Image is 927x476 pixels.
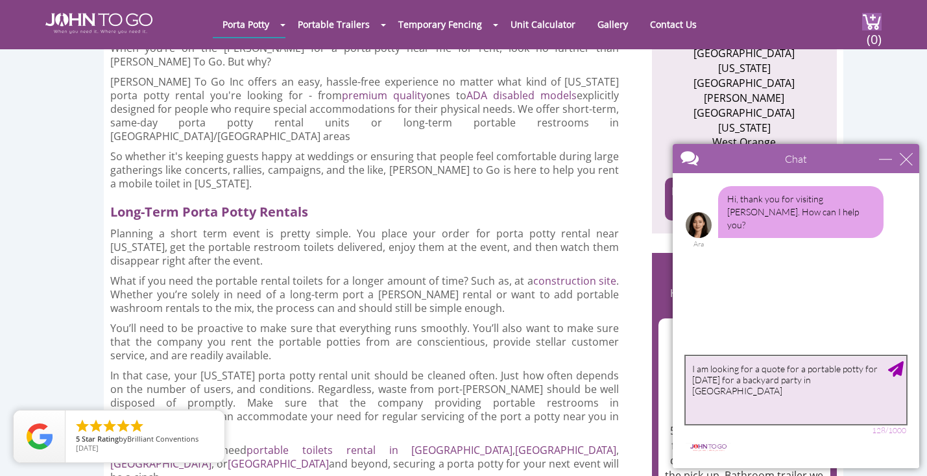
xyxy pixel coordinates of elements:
[45,13,152,34] img: JOHN to go
[681,135,808,150] li: West Orange
[110,150,620,191] p: So whether it's keeping guests happy at weddings or ensuring that people feel comfortable during ...
[82,434,119,444] span: Star Rating
[466,88,577,102] a: ADA disabled models
[288,12,379,37] a: Portable Trailers
[588,12,638,37] a: Gallery
[866,20,882,48] span: (0)
[501,12,585,37] a: Unit Calculator
[76,434,80,444] span: 5
[27,423,53,449] img: Review Rating
[76,443,99,453] span: [DATE]
[102,418,117,434] li: 
[342,88,426,102] a: premium quality
[110,227,620,268] p: Planning a short term event is pretty simple. You place your order for porta potty rental near [U...
[110,457,211,471] a: [GEOGRAPHIC_DATA]
[247,443,512,457] a: portable toilets rental in [GEOGRAPHIC_DATA]
[110,274,620,315] p: What if you need the portable rental toilets for a longer amount of time? Such as, at a . Whether...
[681,106,808,136] li: [GEOGRAPHIC_DATA][US_STATE]
[110,369,620,437] p: In that case, your [US_STATE] porta potty rental unit should be cleaned often. Just how often dep...
[862,13,882,30] img: cart a
[76,435,214,444] span: by
[110,42,620,69] p: When you’re on the [PERSON_NAME] for a porta-potty near me for rent, look no further than [PERSON...
[228,457,329,471] a: [GEOGRAPHIC_DATA]
[681,61,808,91] li: [US_STATE][GEOGRAPHIC_DATA]
[110,322,620,363] p: You’ll need to be proactive to make sure that everything runs smoothly. You’ll also want to make ...
[75,418,90,434] li: 
[129,418,145,434] li: 
[533,274,617,288] a: construction site
[110,75,620,143] p: [PERSON_NAME] To Go Inc offers an easy, hassle-free experience no matter what kind of [US_STATE] ...
[88,418,104,434] li: 
[515,443,616,457] a: [GEOGRAPHIC_DATA]
[110,197,631,220] h2: Long-Term Porta Potty Rentals
[115,418,131,434] li: 
[213,12,279,37] a: Porta Potty
[658,272,830,313] h2: HEAR FROM OUR CUSTOMERS:
[389,12,492,37] a: Temporary Fencing
[640,12,706,37] a: Contact Us
[127,434,199,444] span: Brilliant Conventions
[665,136,927,476] iframe: Live Chat Box
[681,91,808,106] li: [PERSON_NAME]
[681,46,808,61] li: [GEOGRAPHIC_DATA]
